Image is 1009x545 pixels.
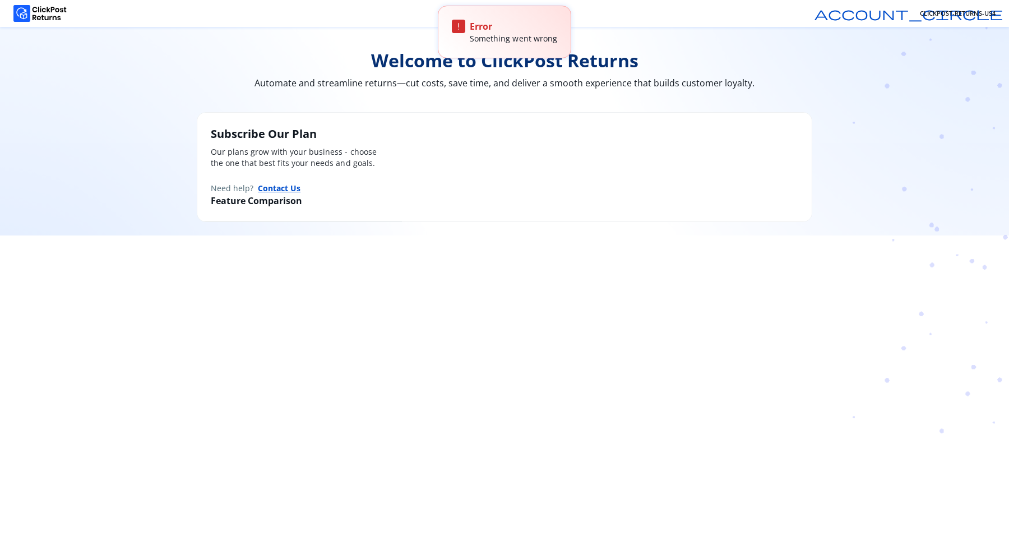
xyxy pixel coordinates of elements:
p: Error [470,20,557,33]
span: account_circle [814,7,1003,20]
span: CLICKPOST-RETURNS-US4 [920,9,996,18]
span: Feature Comparison [211,195,302,207]
button: Contact Us [258,182,300,194]
h2: Subscribe Our Plan [211,126,388,142]
span: Welcome to ClickPost Returns [197,49,812,72]
p: Our plans grow with your business - choose the one that best fits your needs and goals. [211,146,388,169]
span: Automate and streamline returns—cut costs, save time, and deliver a smooth experience that builds... [197,76,812,90]
img: Logo [13,5,67,22]
span: Need help? [211,183,253,194]
span: exclamation [453,21,464,32]
p: Something went wrong [470,33,557,44]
